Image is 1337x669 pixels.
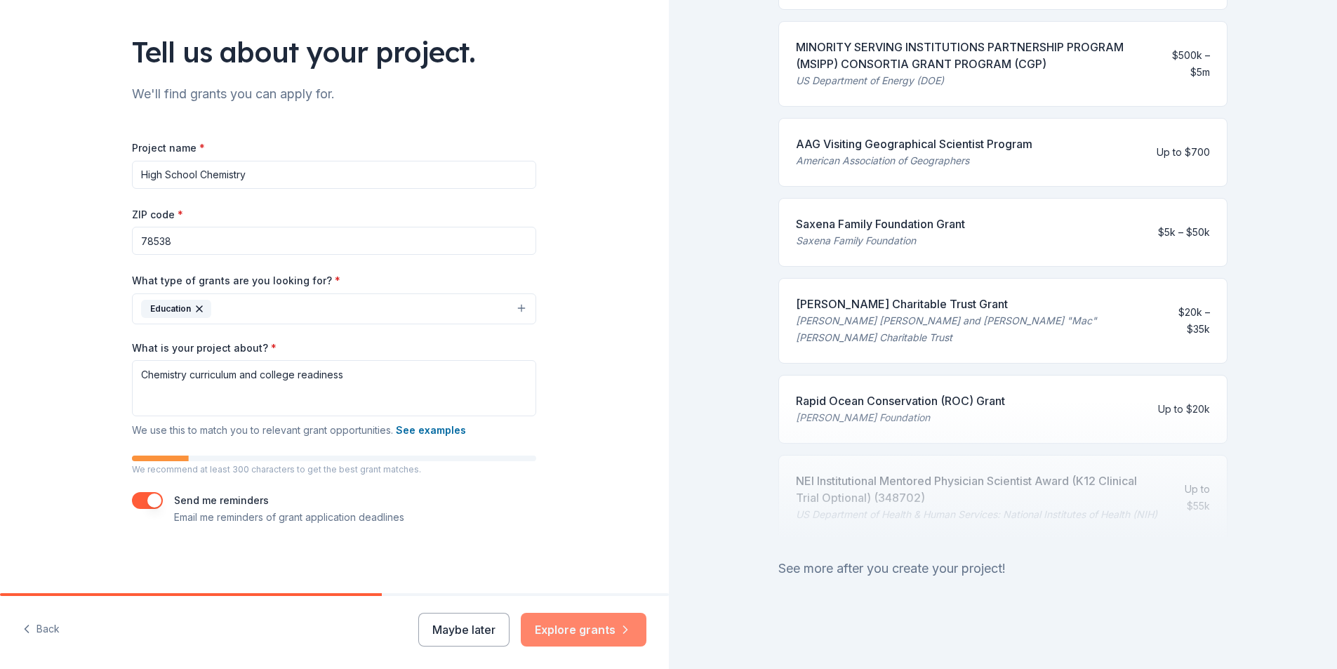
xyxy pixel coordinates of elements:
[132,83,536,105] div: We'll find grants you can apply for.
[1157,144,1210,161] div: Up to $700
[1172,47,1210,81] div: $500k – $5m
[132,141,205,155] label: Project name
[396,422,466,439] button: See examples
[132,274,340,288] label: What type of grants are you looking for?
[418,613,510,647] button: Maybe later
[132,161,536,189] input: After school program
[521,613,646,647] button: Explore grants
[796,232,965,249] div: Saxena Family Foundation
[796,152,1032,169] div: American Association of Geographers
[796,312,1154,346] div: [PERSON_NAME] [PERSON_NAME] and [PERSON_NAME] "Mac" [PERSON_NAME] Charitable Trust
[796,72,1161,89] div: US Department of Energy (DOE)
[796,216,965,232] div: Saxena Family Foundation Grant
[132,464,536,475] p: We recommend at least 300 characters to get the best grant matches.
[174,509,404,526] p: Email me reminders of grant application deadlines
[132,208,183,222] label: ZIP code
[132,424,466,436] span: We use this to match you to relevant grant opportunities.
[22,615,60,644] button: Back
[141,300,211,318] div: Education
[132,293,536,324] button: Education
[778,557,1228,580] div: See more after you create your project!
[796,392,1005,409] div: Rapid Ocean Conservation (ROC) Grant
[132,341,277,355] label: What is your project about?
[174,494,269,506] label: Send me reminders
[796,39,1161,72] div: MINORITY SERVING INSTITUTIONS PARTNERSHIP PROGRAM (MSIPP) CONSORTIA GRANT PROGRAM (CGP)
[1165,304,1210,338] div: $20k – $35k
[132,227,536,255] input: 12345 (U.S. only)
[132,32,536,72] div: Tell us about your project.
[796,296,1154,312] div: [PERSON_NAME] Charitable Trust Grant
[796,135,1032,152] div: AAG Visiting Geographical Scientist Program
[1158,224,1210,241] div: $5k – $50k
[132,360,536,416] textarea: Chemistry curriculum and college readiness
